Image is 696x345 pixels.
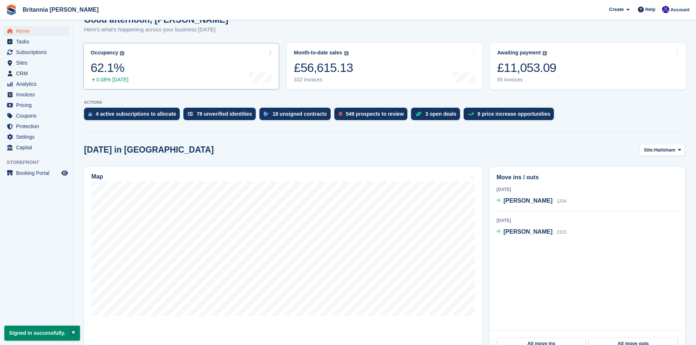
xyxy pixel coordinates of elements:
[464,108,558,124] a: 8 price increase opportunities
[183,108,259,124] a: 78 unverified identities
[334,108,411,124] a: 549 prospects to review
[346,111,404,117] div: 549 prospects to review
[7,159,73,166] span: Storefront
[4,168,69,178] a: menu
[497,217,678,224] div: [DATE]
[503,198,552,204] span: [PERSON_NAME]
[490,43,686,89] a: Awaiting payment £11,053.09 65 invoices
[264,112,269,116] img: contract_signature_icon-13c848040528278c33f63329250d36e43548de30e8caae1d1a13099fd9432cc5.svg
[497,50,541,56] div: Awaiting payment
[4,37,69,47] a: menu
[16,132,60,142] span: Settings
[4,68,69,78] a: menu
[4,111,69,121] a: menu
[644,146,654,154] span: Site:
[543,51,547,55] img: icon-info-grey-7440780725fd019a000dd9b08b2336e03edf1995a4989e88bcd33f0948082b44.svg
[4,326,80,341] p: Signed in successfully.
[88,112,92,116] img: active_subscription_to_allocate_icon-d502201f5373d7db506a760aba3b589e785aa758c864c3986d89f69b8ff3...
[16,121,60,131] span: Protection
[16,89,60,100] span: Invoices
[84,100,685,105] p: ACTIONS
[640,144,685,156] button: Site: Hailsham
[16,26,60,36] span: Home
[84,145,214,155] h2: [DATE] in [GEOGRAPHIC_DATA]
[4,58,69,68] a: menu
[96,111,176,117] div: 4 active subscriptions to allocate
[6,4,17,15] img: stora-icon-8386f47178a22dfd0bd8f6a31ec36ba5ce8667c1dd55bd0f319d3a0aa187defe.svg
[16,58,60,68] span: Sites
[662,6,669,13] img: Simon Clark
[259,108,334,124] a: 18 unsigned contracts
[344,51,349,55] img: icon-info-grey-7440780725fd019a000dd9b08b2336e03edf1995a4989e88bcd33f0948082b44.svg
[497,77,556,83] div: 65 invoices
[411,108,464,124] a: 3 open deals
[497,196,566,206] a: [PERSON_NAME] 1204
[497,173,678,182] h2: Move ins / outs
[294,77,353,83] div: 332 invoices
[425,111,456,117] div: 3 open deals
[91,77,129,83] div: 0.08% [DATE]
[16,47,60,57] span: Subscriptions
[557,199,567,204] span: 1204
[4,100,69,110] a: menu
[497,186,678,193] div: [DATE]
[4,132,69,142] a: menu
[16,142,60,153] span: Capital
[273,111,327,117] div: 18 unsigned contracts
[339,112,342,116] img: prospect-51fa495bee0391a8d652442698ab0144808aea92771e9ea1ae160a38d050c398.svg
[415,111,422,116] img: deal-1b604bf984904fb50ccaf53a9ad4b4a5d6e5aea283cecdc64d6e3604feb123c2.svg
[503,229,552,235] span: [PERSON_NAME]
[120,51,124,55] img: icon-info-grey-7440780725fd019a000dd9b08b2336e03edf1995a4989e88bcd33f0948082b44.svg
[4,26,69,36] a: menu
[4,121,69,131] a: menu
[4,47,69,57] a: menu
[16,111,60,121] span: Coupons
[83,43,279,89] a: Occupancy 62.1% 0.08% [DATE]
[468,112,474,116] img: price_increase_opportunities-93ffe204e8149a01c8c9dc8f82e8f89637d9d84a8eef4429ea346261dce0b2c0.svg
[294,50,342,56] div: Month-to-date sales
[497,60,556,75] div: £11,053.09
[286,43,482,89] a: Month-to-date sales £56,615.13 332 invoices
[16,100,60,110] span: Pricing
[91,60,129,75] div: 62.1%
[16,79,60,89] span: Analytics
[16,68,60,78] span: CRM
[84,108,183,124] a: 4 active subscriptions to allocate
[60,169,69,177] a: Preview store
[188,112,193,116] img: verify_identity-adf6edd0f0f0b5bbfe63781bf79b02c33cf7c696d77639b501bdc392416b5a36.svg
[91,173,103,180] h2: Map
[4,89,69,100] a: menu
[609,6,624,13] span: Create
[294,60,353,75] div: £56,615.13
[16,37,60,47] span: Tasks
[20,4,102,16] a: Britannia [PERSON_NAME]
[91,50,118,56] div: Occupancy
[670,6,689,14] span: Account
[197,111,252,117] div: 78 unverified identities
[645,6,655,13] span: Help
[16,168,60,178] span: Booking Portal
[84,26,228,34] p: Here's what's happening across your business [DATE]
[4,79,69,89] a: menu
[478,111,550,117] div: 8 price increase opportunities
[557,230,567,235] span: 2315
[4,142,69,153] a: menu
[497,227,566,237] a: [PERSON_NAME] 2315
[654,146,675,154] span: Hailsham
